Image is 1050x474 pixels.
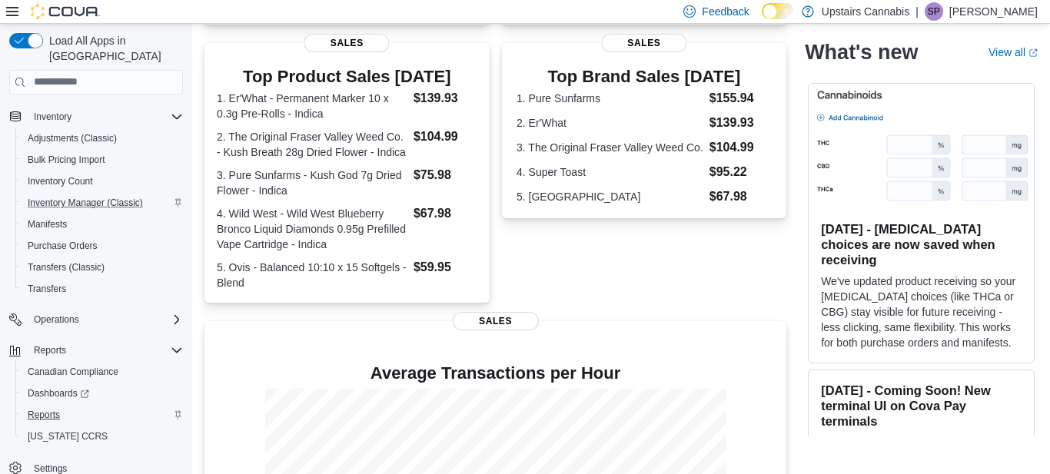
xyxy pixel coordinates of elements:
button: Canadian Compliance [15,361,189,383]
span: Feedback [702,4,749,19]
span: Reports [22,406,183,424]
h3: Top Product Sales [DATE] [217,68,477,86]
button: Inventory [28,108,78,126]
button: Inventory Manager (Classic) [15,192,189,214]
a: [US_STATE] CCRS [22,427,114,446]
span: Manifests [22,215,183,234]
span: Adjustments (Classic) [28,132,117,144]
dt: 1. Pure Sunfarms [517,91,703,106]
span: Transfers (Classic) [22,258,183,277]
button: Reports [15,404,189,426]
span: Transfers [22,280,183,298]
button: Bulk Pricing Import [15,149,189,171]
h2: What's new [805,40,918,65]
button: [US_STATE] CCRS [15,426,189,447]
h3: [DATE] - [MEDICAL_DATA] choices are now saved when receiving [821,221,1022,267]
dt: 1. Er'What - Permanent Marker 10 x 0.3g Pre-Rolls - Indica [217,91,407,121]
a: Bulk Pricing Import [22,151,111,169]
button: Inventory Count [15,171,189,192]
button: Manifests [15,214,189,235]
dt: 3. Pure Sunfarms - Kush God 7g Dried Flower - Indica [217,167,407,198]
span: Bulk Pricing Import [28,154,105,166]
dd: $95.22 [709,163,772,181]
p: | [915,2,919,21]
span: Inventory [28,108,183,126]
span: Inventory Manager (Classic) [28,197,143,209]
a: Inventory Manager (Classic) [22,194,149,212]
dt: 2. The Original Fraser Valley Weed Co. - Kush Breath 28g Dried Flower - Indica [217,129,407,160]
span: Reports [34,344,66,356]
span: SP [928,2,940,21]
dt: 2. Er'What [517,115,703,131]
dd: $104.99 [414,128,477,146]
dd: $139.93 [709,114,772,132]
a: Manifests [22,215,73,234]
button: Adjustments (Classic) [15,128,189,149]
span: Inventory Manager (Classic) [22,194,183,212]
span: Inventory [34,111,71,123]
span: Operations [34,313,79,326]
span: Inventory Count [28,175,93,187]
button: Operations [28,310,85,329]
dd: $67.98 [414,204,477,223]
span: Load All Apps in [GEOGRAPHIC_DATA] [43,33,183,64]
span: Reports [28,409,60,421]
span: Inventory Count [22,172,183,191]
dt: 5. [GEOGRAPHIC_DATA] [517,189,703,204]
span: Manifests [28,218,67,230]
dt: 5. Ovis - Balanced 10:10 x 15 Softgels - Blend [217,260,407,290]
dd: $104.99 [709,138,772,157]
svg: External link [1028,48,1038,58]
p: We've updated product receiving so your [MEDICAL_DATA] choices (like THCa or CBG) stay visible fo... [821,273,1022,350]
span: Operations [28,310,183,329]
button: Inventory [3,106,189,128]
a: Reports [22,406,66,424]
span: Canadian Compliance [22,363,183,381]
div: Sean Paradis [925,2,943,21]
span: Washington CCRS [22,427,183,446]
a: Dashboards [15,383,189,404]
span: Dashboards [22,384,183,403]
dd: $155.94 [709,89,772,108]
img: Cova [31,4,100,19]
h3: Top Brand Sales [DATE] [517,68,772,86]
a: Canadian Compliance [22,363,125,381]
a: View allExternal link [989,46,1038,58]
span: Sales [304,34,390,52]
p: Upstairs Cannabis [822,2,909,21]
span: Purchase Orders [22,237,183,255]
span: Sales [453,312,539,330]
a: Adjustments (Classic) [22,129,123,148]
h4: Average Transactions per Hour [217,364,774,383]
span: Adjustments (Classic) [22,129,183,148]
input: Dark Mode [762,3,794,19]
span: Dashboards [28,387,89,399]
a: Purchase Orders [22,237,104,255]
span: Transfers (Classic) [28,261,105,273]
dd: $139.93 [414,89,477,108]
p: [PERSON_NAME] [949,2,1038,21]
a: Transfers (Classic) [22,258,111,277]
button: Operations [3,309,189,330]
span: [US_STATE] CCRS [28,430,108,443]
span: Purchase Orders [28,240,98,252]
a: Inventory Count [22,172,99,191]
span: Sales [601,34,686,52]
button: Transfers [15,278,189,300]
span: Bulk Pricing Import [22,151,183,169]
a: Dashboards [22,384,95,403]
span: Canadian Compliance [28,366,118,378]
dt: 4. Wild West - Wild West Blueberry Bronco Liquid Diamonds 0.95g Prefilled Vape Cartridge - Indica [217,206,407,252]
button: Transfers (Classic) [15,257,189,278]
button: Reports [3,340,189,361]
h3: [DATE] - Coming Soon! New terminal UI on Cova Pay terminals [821,383,1022,429]
dd: $67.98 [709,187,772,206]
button: Purchase Orders [15,235,189,257]
dd: $59.95 [414,258,477,277]
button: Reports [28,341,72,360]
dd: $75.98 [414,166,477,184]
dt: 3. The Original Fraser Valley Weed Co. [517,140,703,155]
span: Reports [28,341,183,360]
span: Transfers [28,283,66,295]
span: Dark Mode [762,19,763,20]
